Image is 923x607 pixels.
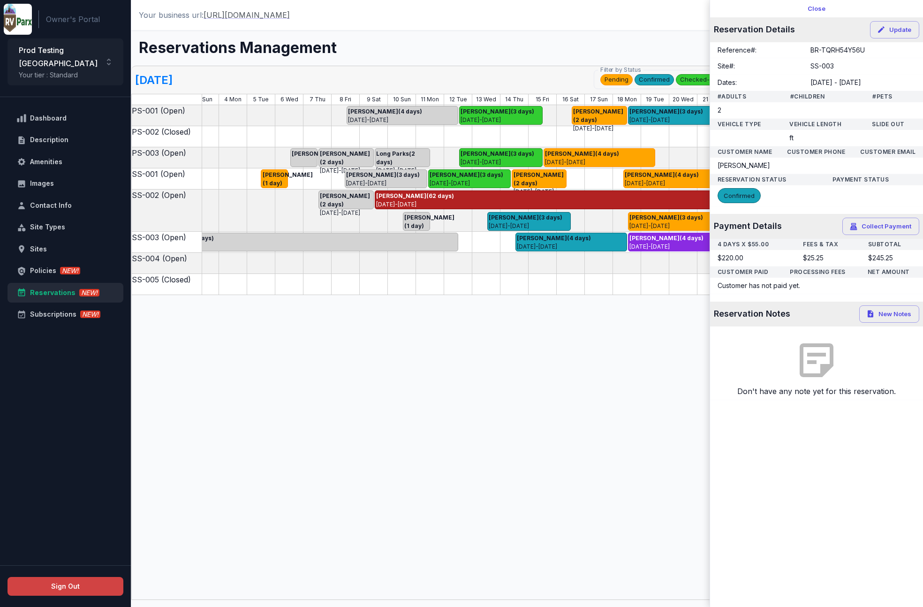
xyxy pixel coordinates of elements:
p: [PERSON_NAME] (3 days) [430,171,509,179]
div: PS-001 (Open) [132,105,202,126]
div: 12 Tue [444,94,472,105]
p: [PERSON_NAME] (4 days) [625,171,732,179]
p: [DATE] - [DATE] [545,158,653,167]
p: [DATE] - [DATE] [320,167,372,175]
th: Customer Name [710,146,780,158]
p: [DATE] - [DATE] [629,243,738,251]
h4: Reservations Management [139,38,337,58]
div: 7 Thu [303,94,332,105]
div: 8 Fri [332,94,360,105]
div: SS-005 (Closed) [132,274,202,295]
a: Amenities [8,152,123,172]
p: [DATE] - [DATE] [625,179,732,188]
a: [URL][DOMAIN_NAME] [204,9,290,21]
td: Dates: [710,75,803,91]
div: 21 Thu [697,94,726,105]
h6: Payment Details [710,220,782,232]
a: Description [8,130,123,150]
div: Amenities [30,156,112,168]
p: [DATE] - [DATE] [461,116,541,124]
div: Dashboard [30,113,112,124]
th: Slide Out [864,119,923,130]
p: [PERSON_NAME] (3 days) [629,213,710,222]
th: 4 days x $55.00 [710,239,796,250]
p: [PERSON_NAME] (3 days) [629,107,710,116]
div: Description [30,134,112,146]
p: [PERSON_NAME] (2 days) [514,171,565,188]
a: ReservationsNEW! [8,283,123,303]
a: RVParx Owner's Portal [4,4,32,35]
p: [DATE] - [DATE] [348,116,456,124]
p: [DATE] - [DATE] [137,243,456,251]
td: 2 [710,102,783,118]
div: 16 Sat [557,94,585,105]
th: Customer Phone [779,146,853,158]
p: [PERSON_NAME] (2 days) [320,192,372,209]
h6: Reservation Notes [710,308,790,320]
p: Long Parks (2 days) [376,150,428,167]
p: [PERSON_NAME] (3 days) [461,107,541,116]
p: [DATE] - [DATE] [430,179,509,188]
div: Policies [30,265,112,277]
td: Site#: [710,58,803,75]
span: Checked-In [676,74,719,85]
p: [DATE] - [DATE] [346,179,426,188]
p: [PERSON_NAME] (4 days) [629,234,738,243]
button: Sign Out [8,577,123,596]
p: [DATE] - [DATE] [629,222,710,230]
td: $25.25 [795,250,860,266]
td: [DATE] - [DATE] [803,75,923,91]
th: Customer Paid [710,266,783,278]
td: BR-TQRH54Y56U [803,42,923,58]
p: [DATE] - [DATE] [461,158,541,167]
p: [PERSON_NAME] (1 day) [404,213,428,230]
p: [PERSON_NAME] (21 days) [137,234,456,243]
div: 19 Tue [641,94,669,105]
th: Fees & Tax [795,239,860,250]
td: ft [782,130,864,146]
p: [PERSON_NAME] [292,150,316,158]
div: 5 Tue [247,94,275,105]
div: 20 Wed [669,94,697,105]
span: NEW! [79,289,99,296]
th: #Children [783,91,865,102]
h6: Prod Testing [GEOGRAPHIC_DATA] [19,44,106,70]
div: SS-004 (Open) [132,253,202,274]
p: [DATE] - [DATE] [320,209,372,217]
th: Customer Email [853,146,923,158]
th: Subtotal [861,239,923,250]
th: Vehicle Length [782,119,864,130]
a: Contact Info [8,196,123,216]
div: Confirmed [718,188,761,203]
a: Images [8,174,123,194]
div: 3 Sun [191,94,219,105]
p: [DATE] - [DATE] [514,188,565,196]
span: Confirmed [718,191,760,200]
p: [DATE] - [DATE] [489,222,569,230]
div: Subscriptions [30,309,112,320]
div: PS-002 (Closed) [132,126,202,147]
td: Reference#: [710,42,803,58]
a: SubscriptionsNEW! [8,304,123,325]
span: Pending [601,74,632,85]
div: SS-002 (Open) [132,190,202,232]
div: 17 Sun [585,94,613,105]
div: 4 Mon [219,94,247,105]
th: Vehicle Type [710,119,782,130]
div: Sites [30,243,112,255]
p: [PERSON_NAME] (2 days) [320,150,372,167]
div: 18 Mon [613,94,641,105]
div: Site Types [30,221,112,233]
p: Don't have any note yet for this reservation. [718,386,916,397]
th: #Adults [710,91,783,102]
td: $220.00 [710,250,796,266]
th: Reservation Status [710,174,825,185]
div: PS-003 (Open) [132,147,202,168]
button: Collect Payment [842,218,919,235]
a: Sites [8,239,123,259]
a: Site Types [8,217,123,237]
div: 15 Fri [529,94,557,105]
div: 6 Wed [275,94,303,105]
span: Confirmed [635,74,673,85]
div: Images [30,178,112,190]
